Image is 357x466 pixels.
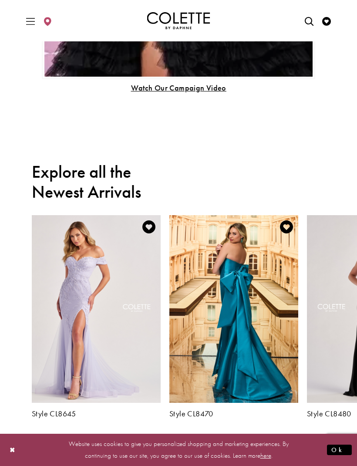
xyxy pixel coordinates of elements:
a: Style CL8645 [32,409,161,418]
div: Colette by Daphne Style No. CL8645 [27,211,165,422]
a: Visit Wishlist Page [320,9,333,33]
a: Add to Wishlist [140,218,158,236]
div: Colette by Daphne Style No. CL8470 [165,211,303,422]
div: Header Menu Left. Buttons: Hamburger menu , Store Locator [22,7,57,35]
a: Visit Colette by Daphne Style No. CL8470 Page [169,215,298,403]
div: Header Menu. Buttons: Search, Wishlist [301,7,335,35]
a: Open Search dialog [303,9,316,33]
span: Play Slide #15 Video [131,84,226,92]
a: Style CL8470 [169,409,298,418]
a: Colette by Daphne Homepage [147,12,210,30]
a: Add to Wishlist [277,218,296,236]
a: here [260,451,271,460]
a: Visit Colette by Daphne Style No. CL8645 Page [32,215,161,403]
span: Toggle Main Navigation Menu [24,9,37,33]
img: Colette by Daphne [147,12,210,30]
button: Close Dialog [5,442,20,458]
a: Visit Store Locator page [41,9,54,33]
p: Website uses cookies to give you personalized shopping and marketing experiences. By continuing t... [63,438,294,462]
h2: Explore all the Newest Arrivals [32,162,325,202]
button: Submit Dialog [327,445,352,456]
